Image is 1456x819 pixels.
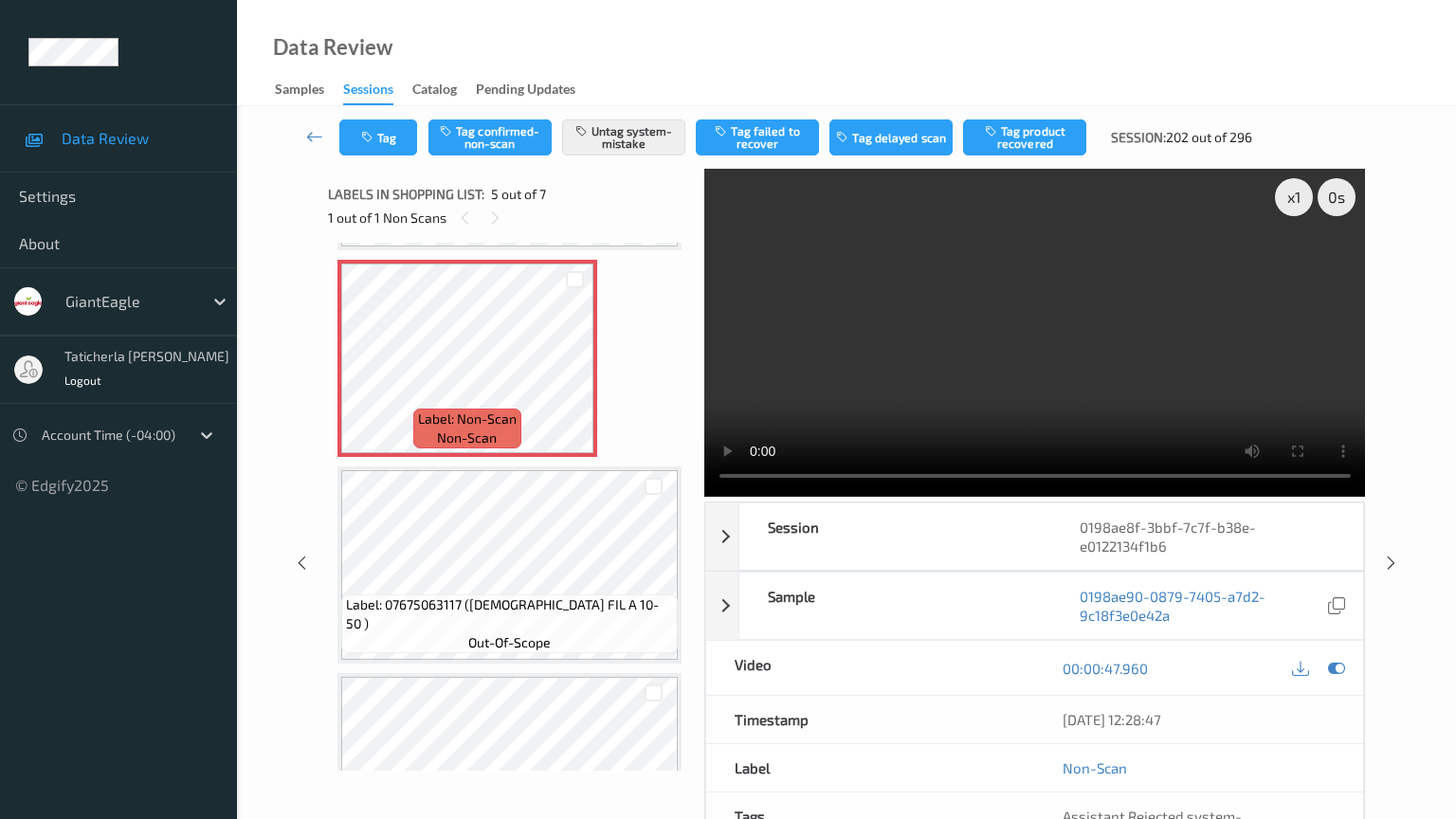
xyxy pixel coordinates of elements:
a: 0198ae90-0879-7405-a7d2-9c18f3e0e42a [1080,587,1323,625]
div: Catalog [412,80,457,103]
span: Label: Non-Scan [418,409,517,428]
span: non-scan [437,428,497,447]
button: Tag product recovered [963,119,1086,155]
div: Sample0198ae90-0879-7405-a7d2-9c18f3e0e42a [705,572,1365,640]
div: Sessions [343,80,393,105]
span: 202 out of 296 [1166,128,1252,147]
a: Pending Updates [476,77,594,103]
button: Tag confirmed-non-scan [428,119,552,155]
a: 00:00:47.960 [1063,659,1148,678]
div: Timestamp [706,696,1035,743]
div: Pending Updates [476,80,575,103]
div: Samples [275,80,324,103]
span: out-of-scope [468,633,551,652]
button: Untag system-mistake [562,119,685,155]
div: Session0198ae8f-3bbf-7c7f-b38e-e0122134f1b6 [705,502,1365,571]
div: Sample [739,573,1051,639]
span: Session: [1111,128,1166,147]
div: Video [706,641,1035,695]
a: Non-Scan [1063,758,1127,777]
a: Catalog [412,77,476,103]
a: Sessions [343,77,412,105]
div: [DATE] 12:28:47 [1063,710,1335,729]
button: Tag delayed scan [829,119,953,155]
a: Samples [275,77,343,103]
div: Label [706,744,1035,792]
button: Tag [339,119,417,155]
div: 0 s [1318,178,1356,216]
span: Label: 07675063117 ([DEMOGRAPHIC_DATA] FIL A 10-50 ) [346,595,673,633]
div: 0198ae8f-3bbf-7c7f-b38e-e0122134f1b6 [1051,503,1363,570]
span: Labels in shopping list: [328,185,484,204]
span: 5 out of 7 [491,185,546,204]
div: 1 out of 1 Non Scans [328,206,691,229]
div: x 1 [1275,178,1313,216]
div: Data Review [273,38,392,57]
div: Session [739,503,1051,570]
button: Tag failed to recover [696,119,819,155]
